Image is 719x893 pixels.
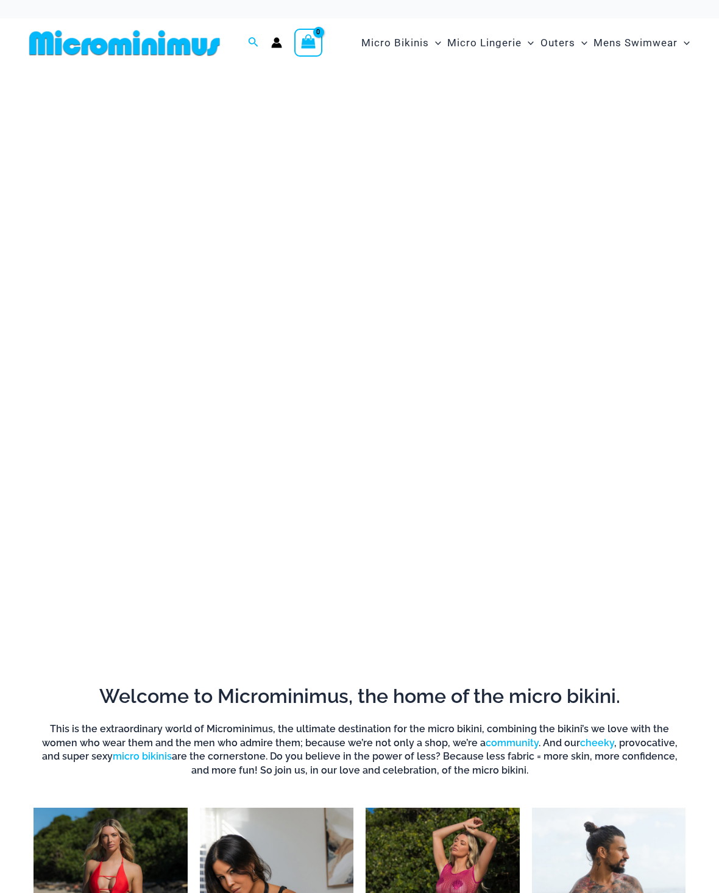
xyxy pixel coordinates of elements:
a: Micro LingerieMenu ToggleMenu Toggle [444,24,537,62]
span: Menu Toggle [522,27,534,58]
span: Micro Lingerie [447,27,522,58]
a: Search icon link [248,35,259,51]
span: Mens Swimwear [593,27,678,58]
span: Micro Bikinis [361,27,429,58]
span: Menu Toggle [678,27,690,58]
h2: Welcome to Microminimus, the home of the micro bikini. [34,683,685,709]
img: Wild Card Neon Bliss Bikini [31,350,688,573]
span: Menu Toggle [429,27,441,58]
a: community [486,737,539,749]
a: Shop The Latest Release Now! [278,584,441,619]
a: View Shopping Cart, empty [294,29,322,57]
img: Waves Breaking Ocean Bikini Pack [31,80,688,303]
img: MM SHOP LOGO FLAT [24,29,225,57]
a: OutersMenu ToggleMenu Toggle [537,24,590,62]
span: Menu Toggle [575,27,587,58]
h6: This is the extraordinary world of Microminimus, the ultimate destination for the micro bikini, c... [34,722,685,777]
a: cheeky [580,737,614,749]
a: Mens SwimwearMenu ToggleMenu Toggle [590,24,693,62]
a: Account icon link [271,37,282,48]
a: Micro BikinisMenu ToggleMenu Toggle [358,24,444,62]
nav: Site Navigation [356,23,695,63]
span: Outers [540,27,575,58]
a: micro bikinis [113,750,172,762]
